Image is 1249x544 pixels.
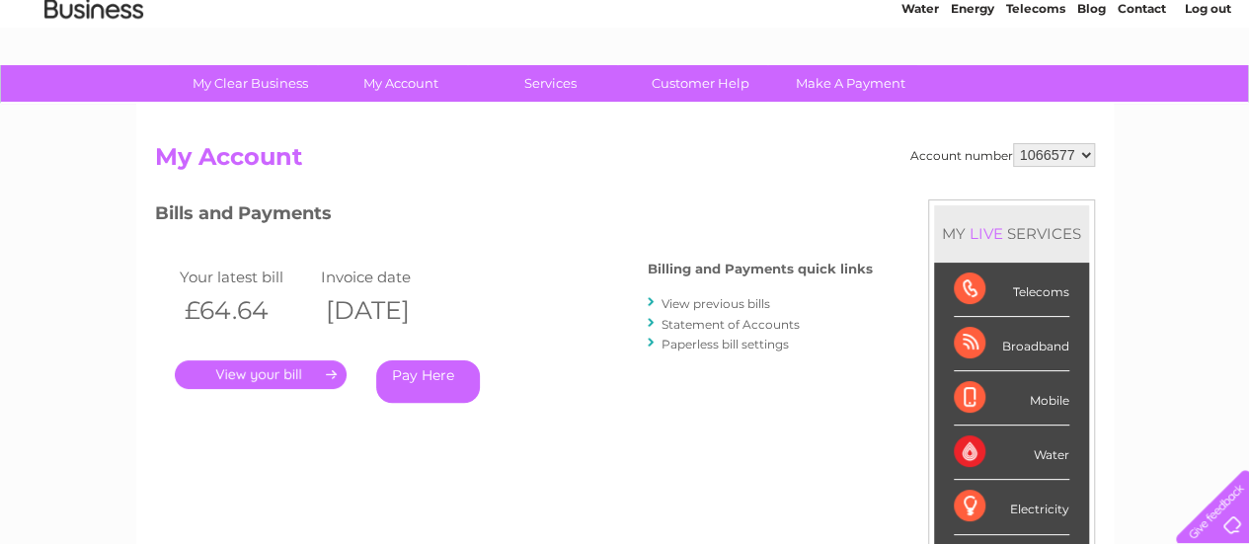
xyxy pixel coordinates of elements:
th: £64.64 [175,290,317,331]
a: Water [901,84,939,99]
div: LIVE [966,224,1007,243]
h3: Bills and Payments [155,199,873,234]
div: Electricity [954,480,1069,534]
a: Log out [1184,84,1230,99]
a: Make A Payment [769,65,932,102]
td: Your latest bill [175,264,317,290]
div: Broadband [954,317,1069,371]
h2: My Account [155,143,1095,181]
a: Statement of Accounts [662,317,800,332]
a: Telecoms [1006,84,1065,99]
a: Customer Help [619,65,782,102]
a: View previous bills [662,296,770,311]
td: Invoice date [316,264,458,290]
div: Telecoms [954,263,1069,317]
div: Mobile [954,371,1069,426]
a: Energy [951,84,994,99]
h4: Billing and Payments quick links [648,262,873,276]
div: MY SERVICES [934,205,1089,262]
a: Blog [1077,84,1106,99]
div: Clear Business is a trading name of Verastar Limited (registered in [GEOGRAPHIC_DATA] No. 3667643... [159,11,1092,96]
div: Account number [910,143,1095,167]
div: Water [954,426,1069,480]
a: Services [469,65,632,102]
a: My Clear Business [169,65,332,102]
a: My Account [319,65,482,102]
a: . [175,360,347,389]
a: Contact [1118,84,1166,99]
th: [DATE] [316,290,458,331]
a: Pay Here [376,360,480,403]
a: Paperless bill settings [662,337,789,351]
img: logo.png [43,51,144,112]
a: 0333 014 3131 [877,10,1013,35]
